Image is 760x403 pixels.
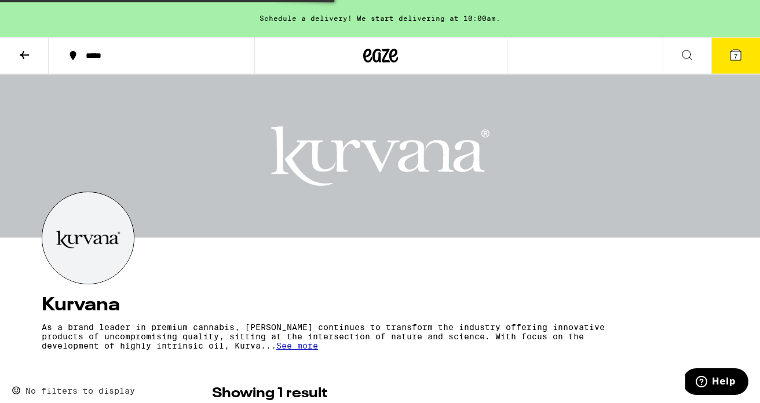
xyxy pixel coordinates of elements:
p: As a brand leader in premium cannabis, [PERSON_NAME] continues to transform the industry offering... [42,323,616,350]
h4: Kurvana [42,296,718,314]
span: See more [276,341,318,350]
img: Kurvana logo [42,192,134,284]
span: 7 [734,53,737,60]
button: 7 [711,38,760,74]
iframe: Opens a widget where you can find more information [685,368,748,397]
p: No filters to display [25,386,135,395]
